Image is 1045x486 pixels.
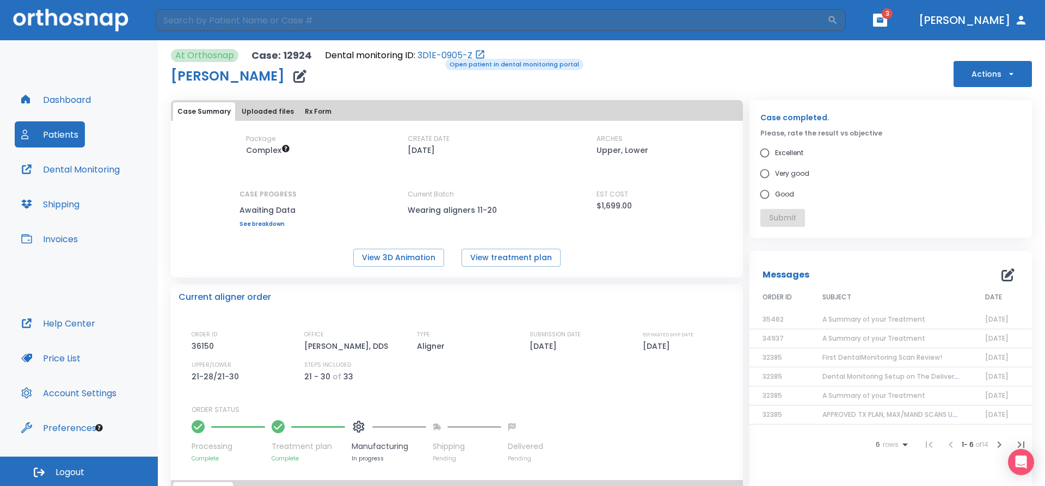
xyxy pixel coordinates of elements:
p: Manufacturing [352,441,426,452]
span: Up to 50 Steps (100 aligners) [246,145,290,156]
p: [PERSON_NAME], DDS [304,340,392,353]
p: Pending [508,454,543,463]
p: OFFICE [304,330,324,340]
span: Very good [775,167,809,180]
span: Logout [56,466,84,478]
span: 6 [876,441,880,448]
span: APPROVED TX PLAN, MAX/MAND SCANS UPDATED [822,410,978,419]
p: At Orthosnap [175,49,234,62]
span: 32385 [763,372,782,381]
p: Pending [433,454,501,463]
span: DATE [985,292,1002,302]
div: Tooltip anchor [94,423,104,433]
button: Dental Monitoring [15,156,126,182]
span: 32385 [763,353,782,362]
p: SUBMISSION DATE [530,330,581,340]
button: Actions [954,61,1032,87]
div: Open Intercom Messenger [1008,449,1034,475]
p: 33 [343,370,353,383]
span: 34937 [763,334,784,343]
span: rows [880,441,899,448]
button: Shipping [15,191,86,217]
button: [PERSON_NAME] [914,10,1032,30]
a: 3D1E-0905-Z [417,49,472,62]
p: Wearing aligners 11-20 [408,204,506,217]
span: 35462 [763,315,784,324]
div: tabs [173,102,741,121]
span: [DATE] [985,391,1009,400]
p: In progress [352,454,426,463]
p: Complete [272,454,345,463]
span: of 14 [975,440,988,449]
button: Invoices [15,226,84,252]
button: View treatment plan [462,249,561,267]
button: Preferences [15,415,103,441]
span: Dental Monitoring Setup on The Delivery Day [822,372,973,381]
button: Account Settings [15,380,123,406]
p: 36150 [192,340,218,353]
p: Shipping [433,441,501,452]
p: Processing [192,441,265,452]
p: CASE PROGRESS [239,189,297,199]
p: ORDER ID [192,330,217,340]
span: 32385 [763,410,782,419]
p: Messages [763,268,809,281]
p: Package [246,134,275,144]
button: Uploaded files [237,102,298,121]
span: Good [775,188,794,201]
button: Dashboard [15,87,97,113]
span: [DATE] [985,315,1009,324]
p: Complete [192,454,265,463]
button: Help Center [15,310,102,336]
p: TYPE [417,330,430,340]
span: Excellent [775,146,803,159]
p: CREATE DATE [408,134,450,144]
span: ORDER ID [763,292,792,302]
h1: [PERSON_NAME] [171,70,285,83]
p: [DATE] [530,340,561,353]
p: UPPER/LOWER [192,360,231,370]
button: Case Summary [173,102,235,121]
span: [DATE] [985,334,1009,343]
span: A Summary of your Treatment [822,315,925,324]
span: A Summary of your Treatment [822,334,925,343]
a: Price List [15,345,87,371]
p: Case completed. [760,111,1021,124]
p: [DATE] [408,144,435,157]
p: Aligner [417,340,448,353]
img: Orthosnap [13,9,128,31]
p: EST COST [597,189,628,199]
p: Current aligner order [179,291,271,304]
span: A Summary of your Treatment [822,391,925,400]
span: 32385 [763,391,782,400]
span: 1 - 6 [962,440,975,449]
p: Current Batch [408,189,506,199]
span: First DentalMonitoring Scan Review! [822,353,942,362]
p: STEPS INCLUDED [304,360,351,370]
span: [DATE] [985,372,1009,381]
p: ORDER STATUS [192,405,735,415]
p: Dental monitoring ID: [325,49,415,62]
button: Patients [15,121,85,147]
span: SUBJECT [822,292,851,302]
p: Please, rate the result vs objective [760,128,1021,138]
span: [DATE] [985,353,1009,362]
span: 3 [882,8,893,19]
div: Open patient in dental monitoring portal [325,49,485,62]
p: Upper, Lower [597,144,648,157]
p: Case: 12924 [251,49,312,62]
span: [DATE] [985,410,1009,419]
p: 21-28/21-30 [192,370,243,383]
a: See breakdown [239,221,297,227]
button: Rx Form [300,102,336,121]
p: of [333,370,341,383]
input: Search by Patient Name or Case # [156,9,827,31]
